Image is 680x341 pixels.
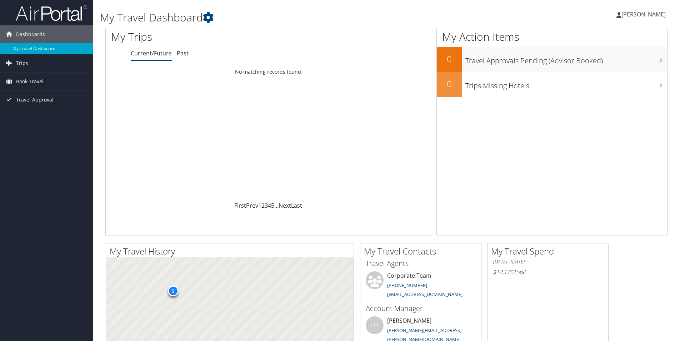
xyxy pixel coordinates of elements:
[621,10,666,18] span: [PERSON_NAME]
[366,303,476,313] h3: Account Manager
[616,4,673,25] a: [PERSON_NAME]
[111,29,290,44] h1: My Trips
[16,91,54,109] span: Travel Approval
[265,202,268,209] a: 3
[261,202,265,209] a: 2
[465,52,667,66] h3: Travel Approvals Pending (Advisor Booked)
[106,65,431,78] td: No matching records found
[387,291,462,297] a: [EMAIL_ADDRESS][DOMAIN_NAME]
[493,258,603,265] h6: [DATE] - [DATE]
[491,245,608,257] h2: My Travel Spend
[258,202,261,209] a: 1
[246,202,258,209] a: Prev
[16,54,28,72] span: Trips
[291,202,302,209] a: Last
[16,5,87,21] img: airportal-logo.png
[465,77,667,91] h3: Trips Missing Hotels
[167,285,178,296] div: 5
[131,49,172,57] a: Current/Future
[437,53,462,65] h2: 0
[364,245,481,257] h2: My Travel Contacts
[16,25,45,43] span: Dashboards
[366,258,476,268] h3: Travel Agents
[437,78,462,90] h2: 0
[16,73,44,90] span: Book Travel
[437,29,667,44] h1: My Action Items
[493,268,513,276] span: $14,176
[271,202,274,209] a: 5
[234,202,246,209] a: First
[110,245,354,257] h2: My Travel History
[366,316,384,334] div: LH
[279,202,291,209] a: Next
[387,282,427,288] a: [PHONE_NUMBER]
[362,271,479,301] li: Corporate Team
[437,72,667,97] a: 0Trips Missing Hotels
[100,10,482,25] h1: My Travel Dashboard
[493,268,603,276] h6: Total
[274,202,279,209] span: …
[177,49,189,57] a: Past
[268,202,271,209] a: 4
[437,47,667,72] a: 0Travel Approvals Pending (Advisor Booked)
